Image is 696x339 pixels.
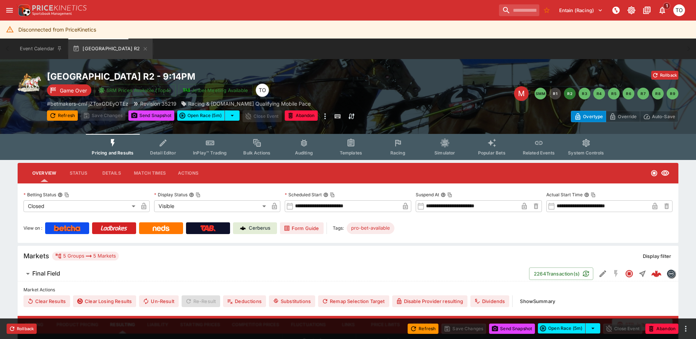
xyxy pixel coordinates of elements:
[640,4,653,17] button: Documentation
[390,150,405,156] span: Racing
[182,295,220,307] span: Re-Result
[128,164,172,182] button: Match Times
[392,295,467,307] button: Disable Provider resulting
[649,266,664,281] a: d1aa01ef-e8cc-4bd3-9bea-177810762287
[23,284,673,295] label: Market Actions
[249,225,270,232] p: Cerberus
[23,192,56,198] p: Betting Status
[667,270,675,278] img: betmakers
[23,222,42,234] label: View on :
[223,295,266,307] button: Deductions
[47,110,78,121] button: Refresh
[193,150,227,156] span: InPlay™ Trading
[593,88,605,99] button: R4
[571,111,606,122] button: Overtype
[172,164,205,182] button: Actions
[608,88,620,99] button: R5
[499,4,539,16] input: search
[15,39,67,59] button: Event Calendar
[535,88,678,99] nav: pagination navigation
[596,267,609,280] button: Edit Detail
[623,267,636,280] button: Closed
[579,88,590,99] button: R3
[62,164,95,182] button: Status
[318,295,389,307] button: Remap Selection Target
[645,324,678,334] button: Abandon
[555,4,607,16] button: Select Tenant
[51,316,104,333] button: Product Pricing
[177,110,225,121] button: Open Race (5m)
[645,324,678,332] span: Mark an event as closed and abandoned.
[549,88,561,99] button: R1
[18,316,51,333] button: Pricing
[55,252,116,260] div: 5 Groups 5 Markets
[32,12,72,15] img: Sportsbook Management
[18,266,529,281] button: Final Field
[416,192,439,198] p: Suspend At
[671,2,687,18] button: Thomas OConnor
[243,150,270,156] span: Bulk Actions
[183,87,190,94] img: jetbet-logo.svg
[174,316,226,333] button: Starting Prices
[139,295,178,307] button: Un-Result
[128,110,174,121] button: Send Snapshot
[583,113,603,120] p: Overtype
[18,71,41,94] img: harness_racing.png
[54,225,80,231] img: Betcha
[140,100,176,107] p: Revision 35219
[47,71,363,82] h2: Copy To Clipboard
[47,100,128,107] p: Copy To Clipboard
[256,84,269,97] div: Thomas OConnor
[609,4,623,17] button: NOT Connected to PK
[625,4,638,17] button: Toggle light/dark mode
[7,324,37,334] button: Rollback
[667,269,675,278] div: betmakers
[86,134,610,160] div: Event type filters
[240,225,246,231] img: Cerberus
[515,295,560,307] button: ShowSummary
[478,150,506,156] span: Popular Bets
[584,192,589,197] button: Actual Start TimeCopy To Clipboard
[609,267,623,280] button: SGM Disabled
[652,88,664,99] button: R8
[538,323,600,333] div: split button
[568,150,604,156] span: System Controls
[23,200,138,212] div: Closed
[470,295,509,307] button: Dividends
[340,150,362,156] span: Templates
[177,110,240,121] div: split button
[189,192,194,197] button: Display StatusCopy To Clipboard
[564,88,576,99] button: R2
[571,111,678,122] div: Start From
[64,192,69,197] button: Copy To Clipboard
[154,200,269,212] div: Visible
[73,295,136,307] button: Clear Losing Results
[651,169,658,177] svg: Closed
[285,112,318,119] span: Mark an event as closed and abandoned.
[200,225,216,231] img: TabNZ
[285,192,322,198] p: Scheduled Start
[652,113,675,120] p: Auto-Save
[333,222,344,234] label: Tags:
[23,295,70,307] button: Clear Results
[347,225,394,232] span: pro-bet-available
[514,86,529,101] div: Edit Meeting
[295,150,313,156] span: Auditing
[332,316,365,333] button: Links
[196,192,201,197] button: Copy To Clipboard
[347,222,394,234] div: Betting Target: cerberus
[365,316,406,333] button: Price Limits
[60,87,87,94] p: Game Over
[656,4,669,17] button: Notifications
[141,316,174,333] button: Liability
[32,5,87,11] img: PriceKinetics
[280,222,324,234] a: Form Guide
[591,192,596,197] button: Copy To Clipboard
[638,250,675,262] button: Display filter
[637,88,649,99] button: R7
[104,316,141,333] button: Resulting
[23,252,49,260] h5: Markets
[523,150,555,156] span: Related Events
[408,324,438,334] button: Refresh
